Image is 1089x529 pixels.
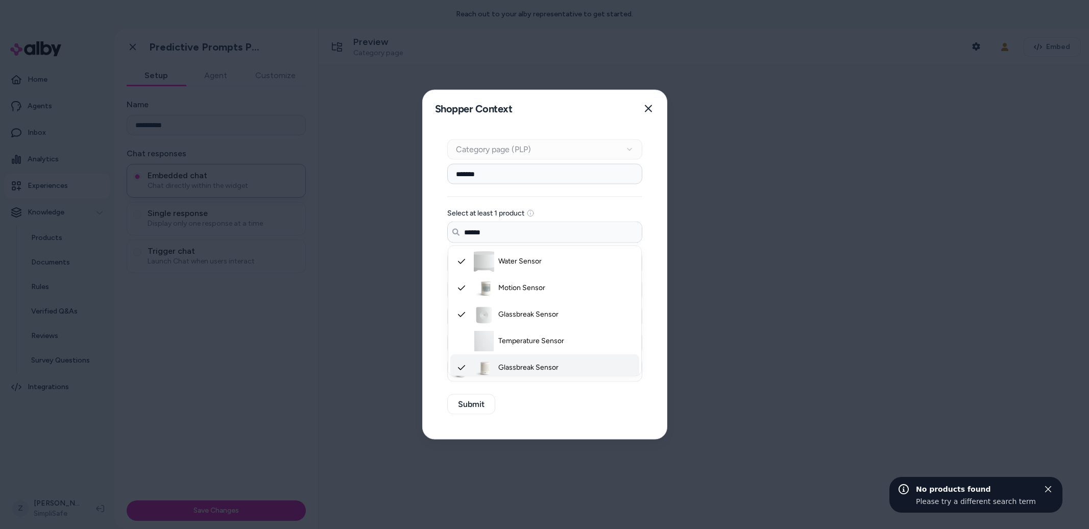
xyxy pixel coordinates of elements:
span: Glassbreak Sensor [498,309,559,320]
label: Select at least 1 product [447,210,524,217]
span: Temperature Sensor [498,336,564,346]
button: Submit [447,394,495,415]
span: Motion Sensor [498,283,545,293]
img: Water Sensor [474,251,494,272]
img: Glassbreak Sensor [474,304,494,325]
img: Motion Sensor [474,278,494,298]
span: Glassbreak Sensor [498,363,559,373]
img: Temperature Sensor [474,331,494,351]
span: Water Sensor [498,256,542,267]
img: Glassbreak Sensor [474,357,494,378]
h2: Shopper Context [431,98,513,119]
